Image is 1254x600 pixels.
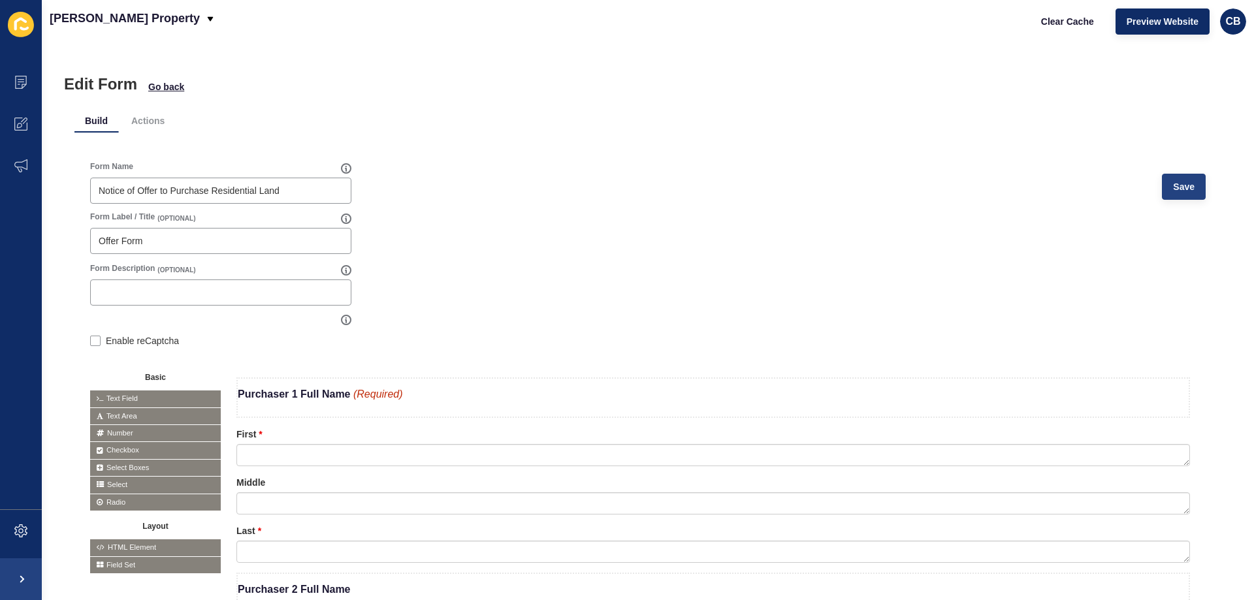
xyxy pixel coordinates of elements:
b: Purchaser 1 Full Name [238,388,351,400]
span: Field Set [90,557,221,573]
h1: Edit Form [64,75,137,93]
span: (OPTIONAL) [157,214,195,223]
span: Go back [148,80,184,93]
li: Build [74,109,118,133]
button: Layout [90,517,221,533]
span: Checkbox [90,442,221,458]
span: (OPTIONAL) [157,266,195,275]
button: Clear Cache [1030,8,1105,35]
button: Preview Website [1116,8,1210,35]
span: Select [90,477,221,493]
span: (Required) [353,388,403,400]
label: Last [236,524,261,537]
span: Number [90,425,221,441]
label: Form Name [90,161,133,172]
span: Save [1173,180,1195,193]
p: [PERSON_NAME] Property [50,2,200,35]
span: CB [1225,15,1240,28]
label: First [236,428,263,441]
button: Go back [148,80,185,93]
label: Middle [236,476,265,489]
span: Text Field [90,390,221,407]
label: Form Description [90,263,155,274]
span: Select Boxes [90,460,221,476]
span: Text Area [90,408,221,424]
label: Enable reCaptcha [106,334,179,347]
span: HTML Element [90,539,221,556]
li: Actions [121,109,175,133]
b: Purchaser 2 Full Name [238,584,351,595]
label: Form Label / Title [90,212,155,222]
span: Clear Cache [1041,15,1094,28]
span: Preview Website [1127,15,1198,28]
span: Radio [90,494,221,511]
button: Save [1162,174,1206,200]
button: Basic [90,368,221,384]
